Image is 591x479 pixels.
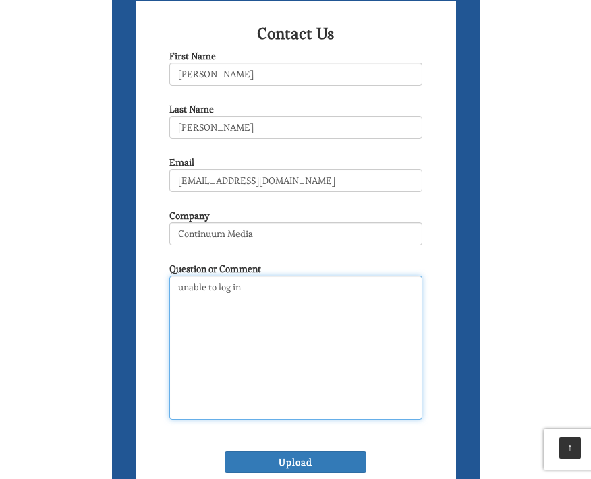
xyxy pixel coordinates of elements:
label: Last Name [169,102,214,116]
label: Email [169,156,194,169]
label: Question or Comment [169,262,261,276]
h2: Contact Us [169,25,422,42]
label: First Name [169,49,216,63]
label: Company [169,209,210,222]
a: ↑ [559,437,581,459]
label: Upload [225,451,366,473]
